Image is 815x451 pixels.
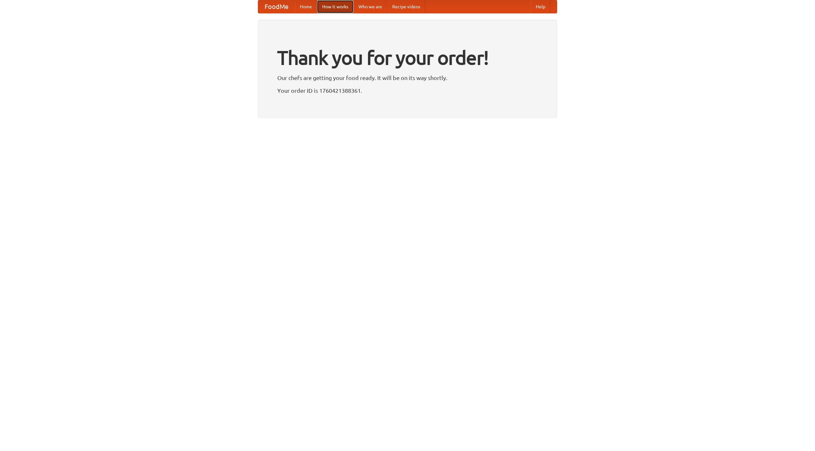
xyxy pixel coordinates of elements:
[277,86,538,95] p: Your order ID is 1760421388361.
[258,0,295,13] a: FoodMe
[353,0,387,13] a: Who we are
[277,73,538,83] p: Our chefs are getting your food ready. It will be on its way shortly.
[295,0,317,13] a: Home
[277,42,538,73] h1: Thank you for your order!
[317,0,353,13] a: How it works
[387,0,425,13] a: Recipe videos
[531,0,550,13] a: Help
